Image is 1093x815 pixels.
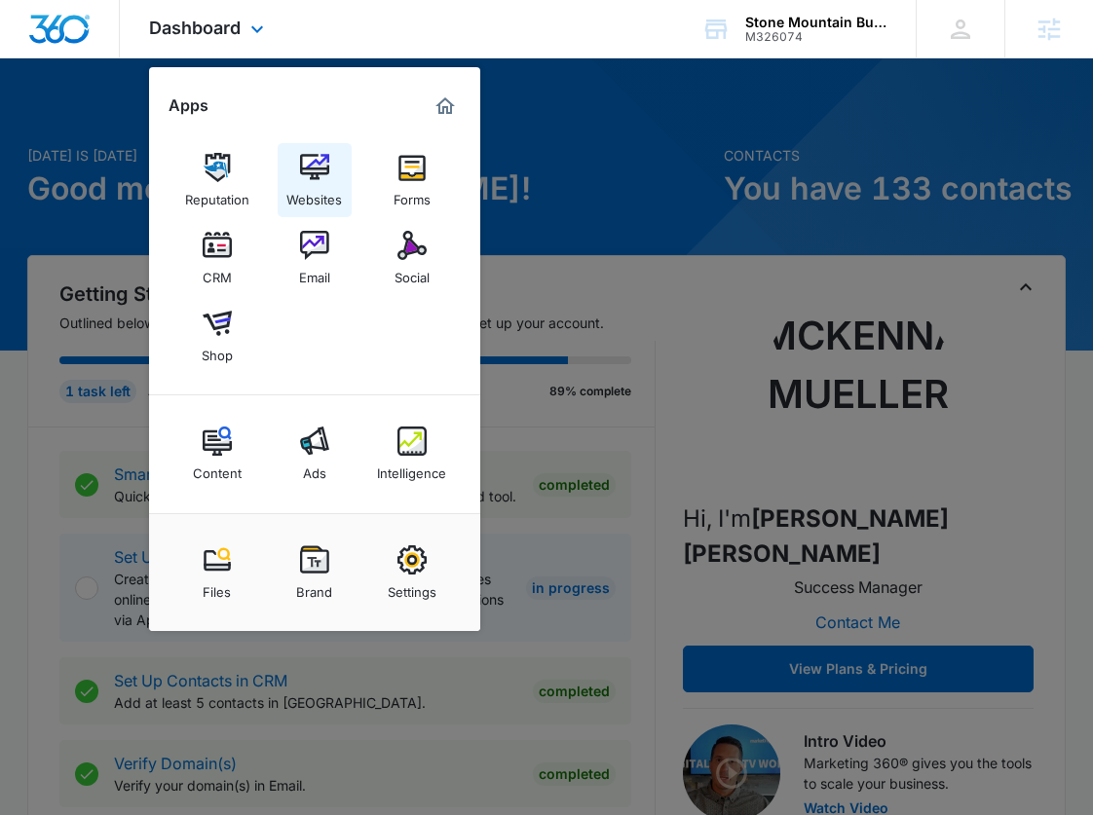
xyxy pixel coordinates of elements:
[375,221,449,295] a: Social
[169,96,208,115] h2: Apps
[278,143,352,217] a: Websites
[149,18,241,38] span: Dashboard
[203,260,232,285] div: CRM
[202,338,233,363] div: Shop
[296,574,332,600] div: Brand
[185,182,249,207] div: Reputation
[430,91,461,122] a: Marketing 360® Dashboard
[375,143,449,217] a: Forms
[278,417,352,491] a: Ads
[377,456,446,481] div: Intelligence
[203,574,231,600] div: Files
[375,417,449,491] a: Intelligence
[745,15,887,30] div: account name
[180,143,254,217] a: Reputation
[745,30,887,44] div: account id
[299,260,330,285] div: Email
[394,182,431,207] div: Forms
[278,221,352,295] a: Email
[180,417,254,491] a: Content
[286,182,342,207] div: Websites
[278,536,352,610] a: Brand
[180,536,254,610] a: Files
[303,456,326,481] div: Ads
[180,221,254,295] a: CRM
[193,456,242,481] div: Content
[388,574,436,600] div: Settings
[395,260,430,285] div: Social
[375,536,449,610] a: Settings
[180,299,254,373] a: Shop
